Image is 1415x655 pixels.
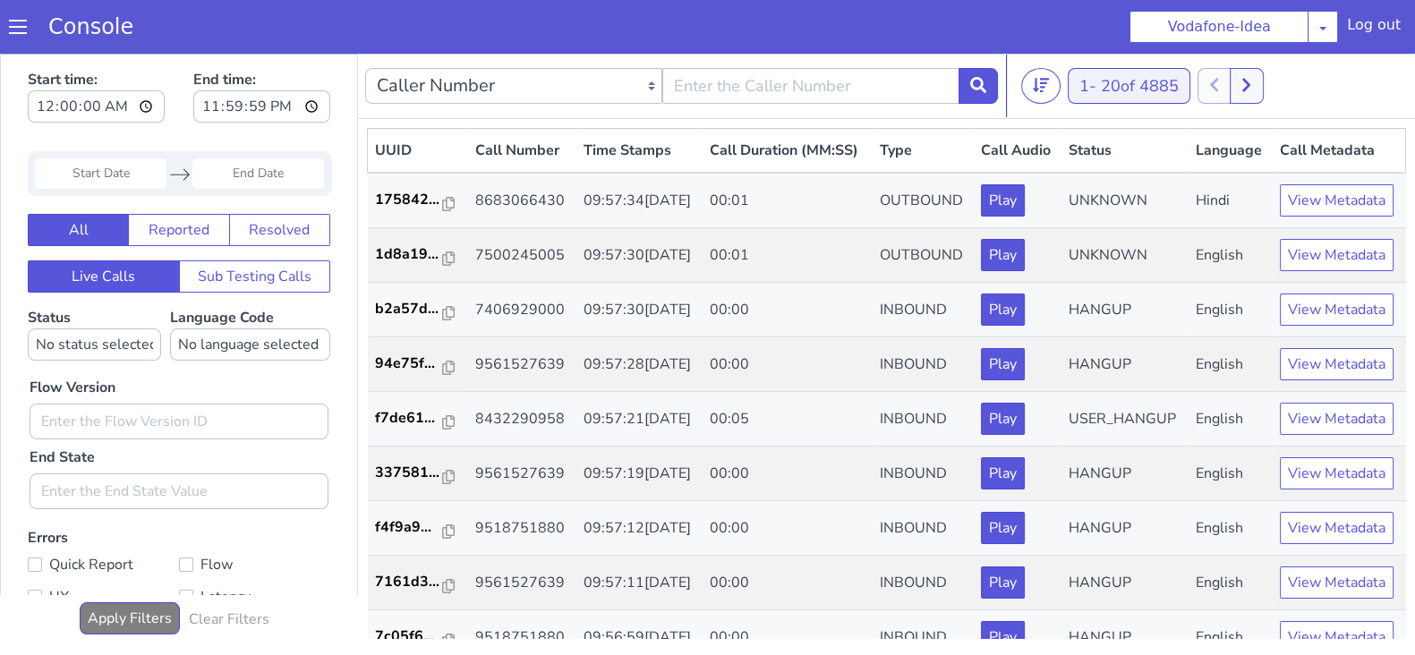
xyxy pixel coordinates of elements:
a: 1d8a19... [375,190,461,211]
td: English [1189,338,1273,393]
td: UNKNOWN [1061,174,1189,229]
p: f4f9a9... [375,463,443,484]
button: Vodafone-Idea [1129,11,1308,43]
input: Enter the Flow Version ID [30,350,328,386]
p: 94e75f... [375,299,443,320]
a: 175842... [375,135,461,157]
td: 9518751880 [468,447,576,502]
label: Status [28,254,161,307]
td: 9518751880 [468,557,576,611]
td: 00:00 [703,229,873,284]
button: View Metadata [1280,294,1394,327]
label: Language Code [170,254,330,307]
p: 7c05f6... [375,572,443,593]
button: Play [981,131,1025,163]
input: End time: [193,37,330,69]
td: 00:00 [703,284,873,338]
td: 09:57:30[DATE] [576,229,703,284]
p: 7161d3... [375,517,443,539]
input: Enter the End State Value [30,420,328,455]
td: 09:57:28[DATE] [576,284,703,338]
p: 337581... [375,408,443,430]
button: Play [981,404,1025,436]
td: HANGUP [1061,229,1189,284]
td: USER_HANGUP [1061,338,1189,393]
label: Latency [179,531,330,556]
button: View Metadata [1280,349,1394,381]
button: Play [981,240,1025,272]
td: English [1189,284,1273,338]
button: All [28,160,129,192]
td: OUTBOUND [873,174,975,229]
label: End State [30,393,95,414]
td: UNKNOWN [1061,119,1189,174]
td: OUTBOUND [873,119,975,174]
td: English [1189,447,1273,502]
a: f7de61... [375,353,461,375]
input: End Date [192,105,324,135]
td: 8432290958 [468,338,576,393]
td: HANGUP [1061,502,1189,557]
td: 00:00 [703,393,873,447]
td: English [1189,229,1273,284]
td: 00:00 [703,502,873,557]
td: 09:56:59[DATE] [576,557,703,611]
button: Play [981,458,1025,490]
button: Resolved [229,160,330,192]
button: Play [981,185,1025,217]
td: 7500245005 [468,174,576,229]
td: Hindi [1189,119,1273,174]
p: 1d8a19... [375,190,443,211]
th: Time Stamps [576,75,703,120]
a: 94e75f... [375,299,461,320]
td: INBOUND [873,393,975,447]
a: b2a57d... [375,244,461,266]
td: 9561527639 [468,393,576,447]
th: Call Audio [974,75,1061,120]
th: Call Duration (MM:SS) [703,75,873,120]
button: View Metadata [1280,240,1394,272]
input: Enter the Caller Number [662,14,959,50]
td: 00:01 [703,119,873,174]
p: 175842... [375,135,443,157]
td: 00:00 [703,557,873,611]
td: HANGUP [1061,557,1189,611]
label: Flow Version [30,323,115,345]
td: INBOUND [873,447,975,502]
th: Call Metadata [1273,75,1406,120]
td: INBOUND [873,502,975,557]
input: Start time: [28,37,165,69]
td: 09:57:34[DATE] [576,119,703,174]
th: Call Number [468,75,576,120]
td: 8683066430 [468,119,576,174]
td: HANGUP [1061,447,1189,502]
td: 7406929000 [468,229,576,284]
select: Language Code [170,275,330,307]
td: 09:57:21[DATE] [576,338,703,393]
a: f4f9a9... [375,463,461,484]
th: Status [1061,75,1189,120]
button: View Metadata [1280,131,1394,163]
button: 1- 20of 4885 [1068,14,1190,50]
label: End time: [193,10,330,74]
td: INBOUND [873,557,975,611]
th: Language [1189,75,1273,120]
label: Quick Report [28,498,179,523]
td: 09:57:19[DATE] [576,393,703,447]
button: View Metadata [1280,404,1394,436]
a: 337581... [375,408,461,430]
td: INBOUND [873,338,975,393]
label: Start time: [28,10,165,74]
button: Reported [128,160,229,192]
td: 09:57:11[DATE] [576,502,703,557]
span: 20 of 4885 [1101,21,1179,43]
button: View Metadata [1280,513,1394,545]
td: 09:57:30[DATE] [576,174,703,229]
td: INBOUND [873,284,975,338]
label: Flow [179,498,330,523]
button: Play [981,567,1025,600]
td: English [1189,174,1273,229]
button: Sub Testing Calls [179,207,331,239]
label: UX [28,531,179,556]
select: Status [28,275,161,307]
